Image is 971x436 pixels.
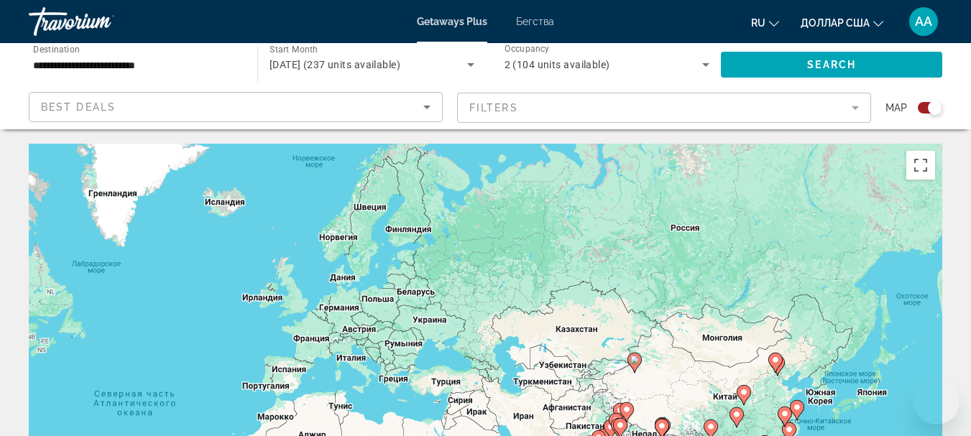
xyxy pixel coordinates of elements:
a: Бегства [516,16,554,27]
button: Search [721,52,942,78]
span: Destination [33,44,80,54]
span: Best Deals [41,101,116,113]
span: Search [807,59,856,70]
span: Start Month [270,45,318,55]
button: Включить полноэкранный режим [906,151,935,180]
font: доллар США [801,17,870,29]
font: АА [915,14,932,29]
button: Filter [457,92,871,124]
button: Меню пользователя [905,6,942,37]
span: 2 (104 units available) [505,59,610,70]
iframe: Кнопка запуска окна обмена сообщениями [914,379,960,425]
a: Травориум [29,3,172,40]
span: [DATE] (237 units available) [270,59,400,70]
span: Map [885,98,907,118]
button: Изменить язык [751,12,779,33]
mat-select: Sort by [41,98,431,116]
a: Getaways Plus [417,16,487,27]
button: Изменить валюту [801,12,883,33]
span: Occupancy [505,45,550,55]
font: ru [751,17,765,29]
